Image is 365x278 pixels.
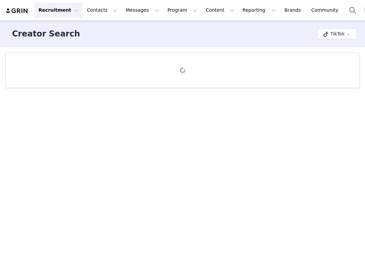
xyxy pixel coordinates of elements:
[307,3,346,18] a: Community
[345,3,360,18] button: Search
[83,3,121,18] button: Contacts
[12,28,80,40] h3: Creator Search
[239,3,280,18] button: Reporting
[280,3,307,18] a: Brands
[163,3,201,18] button: Program
[317,28,357,39] button: TikTok
[122,3,163,18] button: Messages
[34,3,83,18] button: Recruitment
[5,8,29,14] img: grin logo
[202,3,238,18] button: Content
